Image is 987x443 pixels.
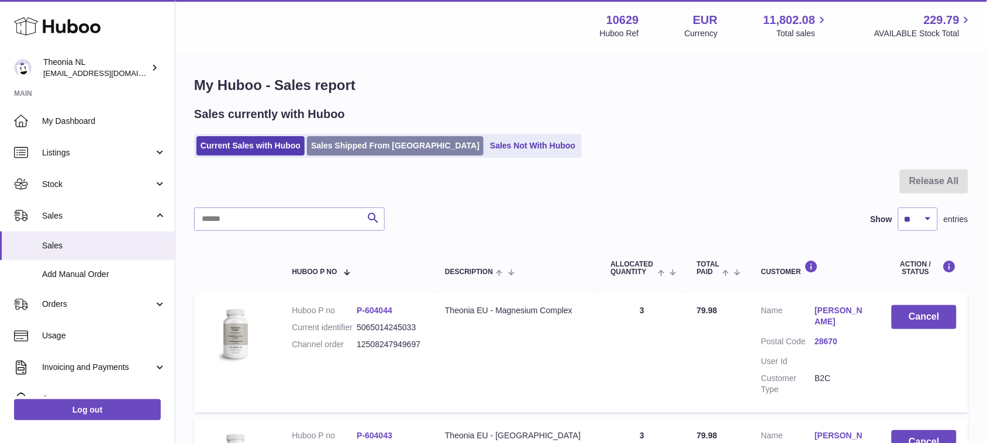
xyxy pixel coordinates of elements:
td: 3 [599,293,685,412]
span: Listings [42,147,154,158]
span: Total paid [697,261,720,276]
span: Orders [42,299,154,310]
div: Theonia EU - Magnesium Complex [445,305,587,316]
a: Current Sales with Huboo [196,136,305,155]
h2: Sales currently with Huboo [194,106,345,122]
span: entries [944,214,968,225]
a: 28670 [815,336,869,347]
span: Usage [42,330,166,341]
button: Cancel [892,305,957,329]
a: Sales Shipped From [GEOGRAPHIC_DATA] [307,136,484,155]
a: Sales Not With Huboo [486,136,579,155]
span: Sales [42,210,154,221]
div: Huboo Ref [600,28,639,39]
span: My Dashboard [42,116,166,127]
h1: My Huboo - Sales report [194,76,968,95]
label: Show [871,214,892,225]
a: P-604043 [357,431,392,440]
span: ALLOCATED Quantity [610,261,655,276]
img: 106291725893142.jpg [206,305,264,364]
a: [PERSON_NAME] [815,305,869,327]
dt: Huboo P no [292,430,357,441]
div: Theonia NL [43,57,149,79]
dd: 12508247949697 [357,339,422,350]
span: 79.98 [697,306,717,315]
span: AVAILABLE Stock Total [874,28,973,39]
dt: Customer Type [761,373,815,395]
dt: Current identifier [292,322,357,333]
dd: 5065014245033 [357,322,422,333]
img: info@wholesomegoods.eu [14,59,32,77]
span: Add Manual Order [42,269,166,280]
div: Currency [685,28,718,39]
a: Log out [14,399,161,420]
span: Huboo P no [292,268,337,276]
span: Invoicing and Payments [42,362,154,373]
span: Total sales [777,28,829,39]
span: 79.98 [697,431,717,440]
div: Theonia EU - [GEOGRAPHIC_DATA] [445,430,587,441]
a: 229.79 AVAILABLE Stock Total [874,12,973,39]
span: Description [445,268,493,276]
dt: Postal Code [761,336,815,350]
span: 11,802.08 [763,12,815,28]
dt: Huboo P no [292,305,357,316]
span: [EMAIL_ADDRESS][DOMAIN_NAME] [43,68,172,78]
div: Action / Status [892,260,957,276]
span: Sales [42,240,166,251]
span: Stock [42,179,154,190]
dt: Channel order [292,339,357,350]
span: Cases [42,393,166,404]
strong: 10629 [606,12,639,28]
dd: B2C [815,373,869,395]
a: P-604044 [357,306,392,315]
strong: EUR [693,12,717,28]
div: Customer [761,260,868,276]
dt: Name [761,305,815,330]
dt: User Id [761,356,815,367]
span: 229.79 [924,12,960,28]
a: 11,802.08 Total sales [763,12,829,39]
